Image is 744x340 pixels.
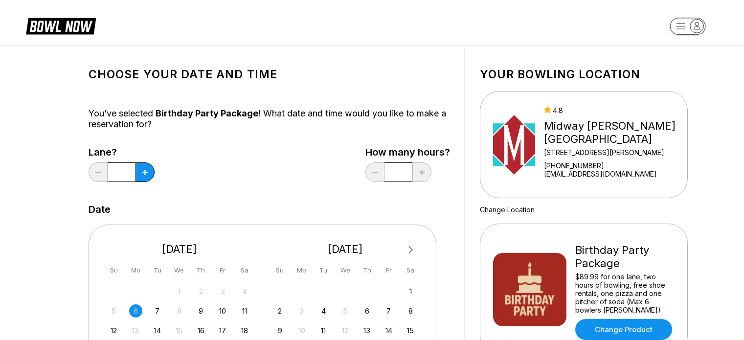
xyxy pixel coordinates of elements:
a: [EMAIL_ADDRESS][DOMAIN_NAME] [544,170,683,178]
div: Choose Tuesday, October 7th, 2025 [151,304,164,317]
div: We [173,264,186,277]
div: [PHONE_NUMBER] [544,161,683,170]
span: Birthday Party Package [156,108,258,118]
div: Choose Friday, October 10th, 2025 [216,304,229,317]
div: Fr [382,264,395,277]
div: Not available Thursday, October 2nd, 2025 [194,285,207,298]
div: Tu [317,264,330,277]
div: Not available Monday, November 3rd, 2025 [295,304,308,317]
div: Not available Wednesday, October 1st, 2025 [173,285,186,298]
div: Th [361,264,374,277]
div: Not available Monday, October 6th, 2025 [129,304,142,317]
div: Not available Sunday, October 5th, 2025 [107,304,120,317]
div: Not available Monday, October 13th, 2025 [129,324,142,337]
div: Sa [238,264,251,277]
a: Change Product [575,319,672,340]
div: Choose Tuesday, November 4th, 2025 [317,304,330,317]
h1: Your bowling location [480,68,688,81]
div: Birthday Party Package [575,244,675,270]
div: Not available Wednesday, October 8th, 2025 [173,304,186,317]
img: Birthday Party Package [493,253,566,326]
div: Not available Saturday, October 4th, 2025 [238,285,251,298]
div: Choose Thursday, October 9th, 2025 [194,304,207,317]
img: Midway Bowling - Carlisle [493,108,536,181]
div: Not available Friday, October 3rd, 2025 [216,285,229,298]
div: We [338,264,352,277]
div: Choose Sunday, October 12th, 2025 [107,324,120,337]
div: Tu [151,264,164,277]
div: Choose Thursday, November 13th, 2025 [361,324,374,337]
div: Not available Monday, November 10th, 2025 [295,324,308,337]
div: Mo [129,264,142,277]
div: Choose Friday, November 7th, 2025 [382,304,395,317]
div: [STREET_ADDRESS][PERSON_NAME] [544,148,683,157]
h1: Choose your Date and time [89,68,450,81]
div: [DATE] [104,243,255,256]
div: 4.8 [544,106,683,114]
div: Su [107,264,120,277]
div: Choose Sunday, November 9th, 2025 [273,324,287,337]
div: Choose Saturday, October 18th, 2025 [238,324,251,337]
div: Choose Tuesday, November 11th, 2025 [317,324,330,337]
div: Mo [295,264,308,277]
div: Choose Saturday, November 8th, 2025 [404,304,417,317]
div: $89.99 for one lane, two hours of bowling, free shoe rentals, one pizza and one pitcher of soda (... [575,272,675,314]
div: Not available Wednesday, October 15th, 2025 [173,324,186,337]
div: Choose Thursday, November 6th, 2025 [361,304,374,317]
div: Su [273,264,287,277]
label: How many hours? [365,147,450,158]
a: Change Location [480,205,535,214]
div: Choose Sunday, November 2nd, 2025 [273,304,287,317]
div: Choose Friday, November 14th, 2025 [382,324,395,337]
div: Choose Thursday, October 16th, 2025 [194,324,207,337]
div: You’ve selected ! What date and time would you like to make a reservation for? [89,108,450,130]
div: Choose Saturday, November 1st, 2025 [404,285,417,298]
div: Not available Wednesday, November 5th, 2025 [338,304,352,317]
button: Next Month [403,242,419,258]
label: Date [89,204,111,215]
div: Choose Friday, October 17th, 2025 [216,324,229,337]
div: Choose Saturday, October 11th, 2025 [238,304,251,317]
div: [DATE] [270,243,421,256]
div: Th [194,264,207,277]
div: Midway [PERSON_NAME][GEOGRAPHIC_DATA] [544,119,683,146]
div: Sa [404,264,417,277]
div: Fr [216,264,229,277]
div: Choose Saturday, November 15th, 2025 [404,324,417,337]
label: Lane? [89,147,155,158]
div: Choose Tuesday, October 14th, 2025 [151,324,164,337]
div: Not available Wednesday, November 12th, 2025 [338,324,352,337]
